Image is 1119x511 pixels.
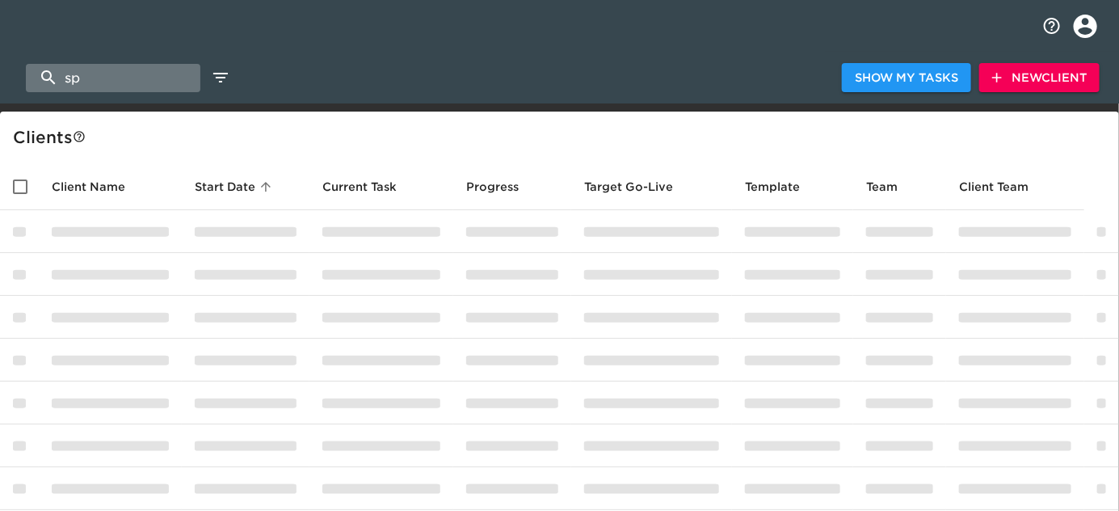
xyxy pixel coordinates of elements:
span: Client Team [959,177,1050,196]
button: Show My Tasks [842,63,971,93]
button: notifications [1033,6,1071,45]
svg: This is a list of all of your clients and clients shared with you [73,130,86,143]
span: Show My Tasks [855,68,958,88]
span: Template [745,177,821,196]
span: Team [866,177,919,196]
span: New Client [992,68,1087,88]
button: NewClient [979,63,1100,93]
span: Client Name [52,177,146,196]
button: profile [1062,2,1109,50]
div: Client s [13,125,1113,150]
span: Progress [466,177,540,196]
input: search [26,64,200,92]
span: Target Go-Live [584,177,694,196]
span: This is the next Task in this Hub that should be completed [322,177,397,196]
span: Start Date [195,177,276,196]
span: Current Task [322,177,418,196]
button: edit [207,64,234,91]
span: Calculated based on the start date and the duration of all Tasks contained in this Hub. [584,177,673,196]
